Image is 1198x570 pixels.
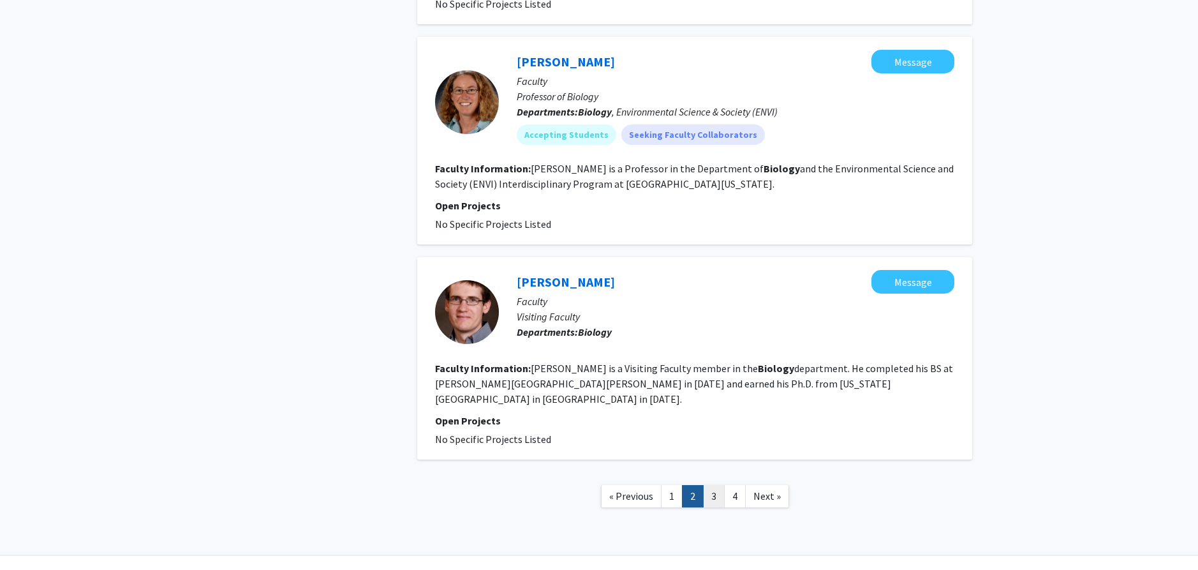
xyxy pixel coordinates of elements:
p: Faculty [517,73,954,89]
p: Open Projects [435,413,954,428]
a: 4 [724,485,746,507]
span: No Specific Projects Listed [435,218,551,230]
a: [PERSON_NAME] [517,54,615,70]
iframe: Chat [10,513,54,560]
p: Professor of Biology [517,89,954,104]
b: Biology [758,362,794,375]
b: Departments: [517,105,578,118]
button: Message Paul Price [871,270,954,294]
a: [PERSON_NAME] [517,274,615,290]
p: Open Projects [435,198,954,213]
span: Next » [753,490,781,502]
span: No Specific Projects Listed [435,433,551,446]
b: Departments: [517,326,578,338]
mat-chip: Seeking Faculty Collaborators [621,124,765,145]
b: Biology [578,326,612,338]
nav: Page navigation [417,472,972,524]
fg-read-more: [PERSON_NAME] is a Professor in the Department of and the Environmental Science and Society (ENVI... [435,162,954,190]
span: , Environmental Science & Society (ENVI) [578,105,778,118]
mat-chip: Accepting Students [517,124,616,145]
span: « Previous [609,490,653,502]
a: 1 [661,485,683,507]
button: Message Kristi Judd [871,50,954,73]
a: 2 [682,485,704,507]
b: Faculty Information: [435,162,531,175]
b: Faculty Information: [435,362,531,375]
fg-read-more: [PERSON_NAME] is a Visiting Faculty member in the department. He completed his BS at [PERSON_NAME... [435,362,953,405]
b: Biology [764,162,800,175]
p: Faculty [517,294,954,309]
a: Next [745,485,789,507]
p: Visiting Faculty [517,309,954,324]
a: Previous [601,485,662,507]
b: Biology [578,105,612,118]
a: 3 [703,485,725,507]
